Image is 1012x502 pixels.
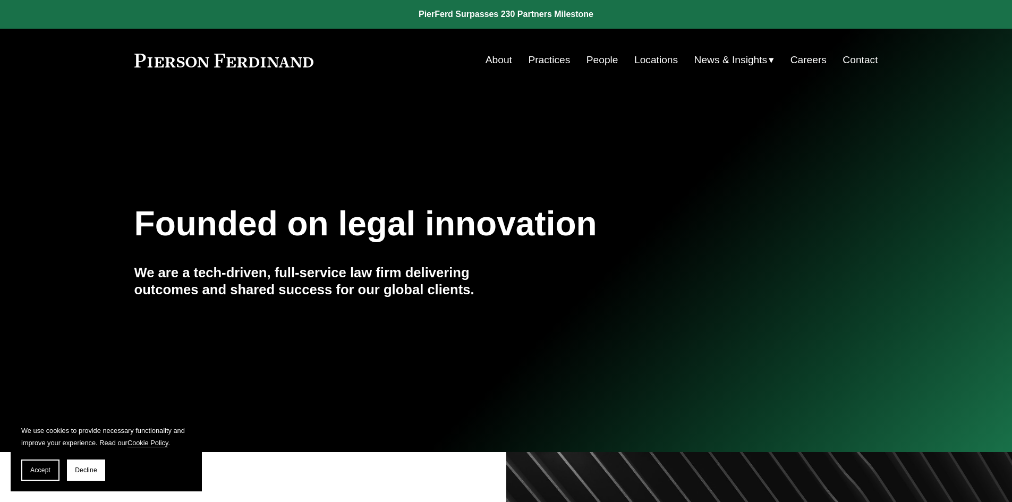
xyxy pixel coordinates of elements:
[21,460,59,481] button: Accept
[486,50,512,70] a: About
[21,424,191,449] p: We use cookies to provide necessary functionality and improve your experience. Read our .
[127,439,168,447] a: Cookie Policy
[843,50,878,70] a: Contact
[75,466,97,474] span: Decline
[30,466,50,474] span: Accept
[634,50,678,70] a: Locations
[694,51,768,70] span: News & Insights
[790,50,827,70] a: Careers
[528,50,570,70] a: Practices
[67,460,105,481] button: Decline
[134,205,754,243] h1: Founded on legal innovation
[694,50,775,70] a: folder dropdown
[586,50,618,70] a: People
[11,414,202,491] section: Cookie banner
[134,264,506,299] h4: We are a tech-driven, full-service law firm delivering outcomes and shared success for our global...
